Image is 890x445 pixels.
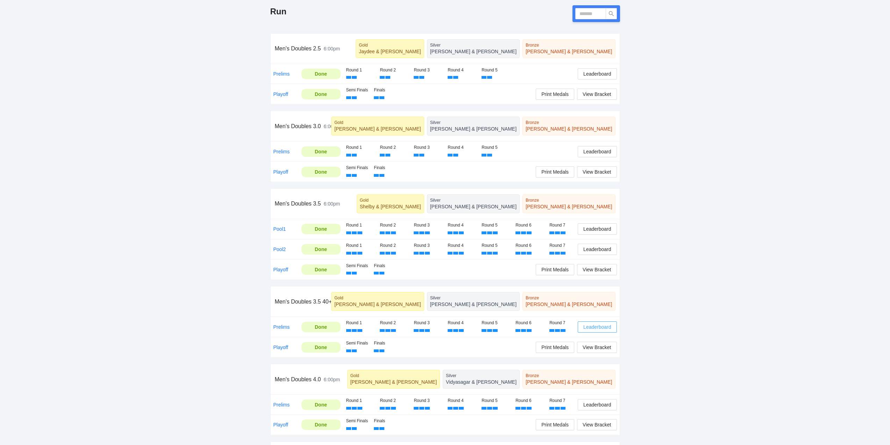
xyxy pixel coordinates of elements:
[526,42,612,48] div: Bronze
[515,222,544,229] div: Round 6
[324,46,340,51] span: 6:00pm
[583,421,611,429] span: View Bracket
[414,222,442,229] div: Round 3
[334,125,421,132] div: [PERSON_NAME] & [PERSON_NAME]
[374,418,396,424] div: Finals
[583,148,611,155] span: Leaderboard
[583,343,611,351] span: View Bracket
[324,124,340,129] span: 6:00pm
[448,222,476,229] div: Round 4
[273,324,290,330] a: Prelims
[346,397,375,404] div: Round 1
[606,11,617,16] span: search
[583,90,611,98] span: View Bracket
[541,90,569,98] span: Print Medals
[549,397,578,404] div: Round 7
[270,6,287,17] h1: Run
[273,169,289,175] a: Playoff
[448,144,476,151] div: Round 4
[526,301,612,308] div: [PERSON_NAME] & [PERSON_NAME]
[515,242,544,249] div: Round 6
[578,321,617,333] button: Leaderboard
[536,89,574,100] button: Print Medals
[275,46,321,51] span: Men's Doubles 2.5
[526,373,612,378] div: Bronze
[583,168,611,176] span: View Bracket
[583,401,611,409] span: Leaderboard
[606,8,617,19] button: search
[346,320,375,326] div: Round 1
[275,123,321,129] span: Men's Doubles 3.0
[334,301,421,308] div: [PERSON_NAME] & [PERSON_NAME]
[536,342,574,353] button: Print Medals
[577,342,617,353] button: View Bracket
[380,320,408,326] div: Round 2
[536,264,574,275] button: Print Medals
[374,263,396,269] div: Finals
[346,222,375,229] div: Round 1
[380,144,408,151] div: Round 2
[346,340,369,347] div: Semi Finals
[430,125,517,132] div: [PERSON_NAME] & [PERSON_NAME]
[578,244,617,255] button: Leaderboard
[578,146,617,157] button: Leaderboard
[334,120,421,125] div: Gold
[541,421,569,429] span: Print Medals
[307,421,335,429] div: Done
[307,70,335,78] div: Done
[374,340,396,347] div: Finals
[307,401,335,409] div: Done
[430,48,517,55] div: [PERSON_NAME] & [PERSON_NAME]
[541,343,569,351] span: Print Medals
[307,168,335,176] div: Done
[380,222,408,229] div: Round 2
[578,68,617,79] button: Leaderboard
[324,201,340,207] span: 6:00pm
[526,125,612,132] div: [PERSON_NAME] & [PERSON_NAME]
[414,242,442,249] div: Round 3
[482,320,510,326] div: Round 5
[374,165,396,171] div: Finals
[414,67,442,74] div: Round 3
[273,422,289,427] a: Playoff
[541,168,569,176] span: Print Medals
[307,266,335,273] div: Done
[578,399,617,410] button: Leaderboard
[430,295,517,301] div: Silver
[448,397,476,404] div: Round 4
[430,197,517,203] div: Silver
[446,378,517,385] div: Vidyasagar & [PERSON_NAME]
[359,42,421,48] div: Gold
[414,320,442,326] div: Round 3
[275,299,332,305] span: Men's Doubles 3.5 40+
[273,149,290,154] a: Prelims
[526,203,612,210] div: [PERSON_NAME] & [PERSON_NAME]
[307,148,335,155] div: Done
[307,245,335,253] div: Done
[482,144,510,151] div: Round 5
[275,201,321,207] span: Men's Doubles 3.5
[526,48,612,55] div: [PERSON_NAME] & [PERSON_NAME]
[536,166,574,178] button: Print Medals
[346,418,369,424] div: Semi Finals
[549,242,578,249] div: Round 7
[273,402,290,408] a: Prelims
[273,91,289,97] a: Playoff
[577,264,617,275] button: View Bracket
[307,343,335,351] div: Done
[446,373,517,378] div: Silver
[346,87,369,93] div: Semi Finals
[346,165,369,171] div: Semi Finals
[346,263,369,269] div: Semi Finals
[583,266,611,273] span: View Bracket
[307,90,335,98] div: Done
[526,120,612,125] div: Bronze
[482,67,510,74] div: Round 5
[275,376,321,382] span: Men's Doubles 4.0
[448,67,476,74] div: Round 4
[482,222,510,229] div: Round 5
[350,373,437,378] div: Gold
[549,320,578,326] div: Round 7
[526,197,612,203] div: Bronze
[307,225,335,233] div: Done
